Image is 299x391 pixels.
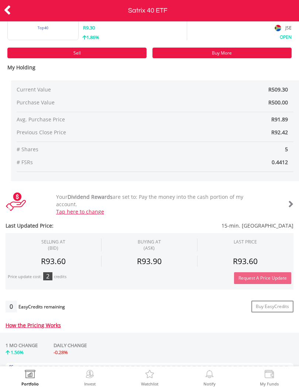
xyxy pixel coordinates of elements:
[17,129,155,136] span: Previous Close Price
[82,34,187,41] div: 1.86%
[41,245,65,251] span: (BID)
[8,274,42,280] div: Price update cost:
[21,382,39,386] label: Portfolio
[203,382,216,386] label: Notify
[260,370,279,386] a: My Funds
[6,322,61,329] a: How the Pricing Works
[251,301,293,312] a: Buy EasyCredits
[268,99,288,106] span: R500.00
[260,382,279,386] label: My Funds
[51,193,250,215] div: Your are set to: Pay the money into the cash portion of my account.
[41,256,66,266] span: R93.60
[54,274,66,280] div: credits
[264,370,275,380] img: View Funds
[17,116,155,123] span: Avg. Purchase Price
[204,370,215,380] img: View Notifications
[83,24,95,31] span: R9.30
[271,116,288,123] span: R91.89
[7,48,147,58] a: Sell
[6,222,126,229] span: Last Updated Price:
[21,370,39,386] a: Portfolio
[18,304,65,311] div: EasyCredits remaining
[141,370,158,386] a: Watchlist
[138,245,161,251] span: (ASK)
[285,25,292,31] span: JSE
[234,239,257,245] div: LAST PRICE
[137,256,162,266] span: R93.90
[41,239,65,251] div: SELLING AT
[234,272,291,284] button: Request A Price Update
[17,86,132,93] span: Current Value
[152,48,292,58] a: Buy More
[275,25,281,31] img: flag
[155,159,293,166] span: 0.4412
[141,382,158,386] label: Watchlist
[54,342,114,349] div: DAILY CHANGE
[17,99,132,106] span: Purchase Value
[54,349,68,356] span: -0.28%
[187,33,292,40] div: OPEN
[68,193,113,200] b: Dividend Rewards
[84,370,96,380] img: Invest Now
[6,342,38,349] div: 1 MO CHANGE
[155,146,293,153] span: 5
[271,129,288,136] span: R92.42
[24,370,36,380] img: View Portfolio
[138,239,161,251] span: BUYING AT
[268,86,288,93] span: R509.30
[84,382,96,386] label: Invest
[203,370,216,386] a: Notify
[17,146,155,153] span: # Shares
[15,3,71,40] img: EQU.ZA.STX40.png
[126,222,293,229] span: 15-min. [GEOGRAPHIC_DATA]
[11,349,24,356] span: 1.56%
[233,256,258,266] span: R93.60
[17,159,155,166] span: # FSRs
[144,370,155,380] img: Watchlist
[6,301,17,312] div: 0
[84,370,96,386] a: Invest
[43,272,52,280] div: 2
[9,365,14,369] text: 96
[56,208,104,215] a: Tap here to change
